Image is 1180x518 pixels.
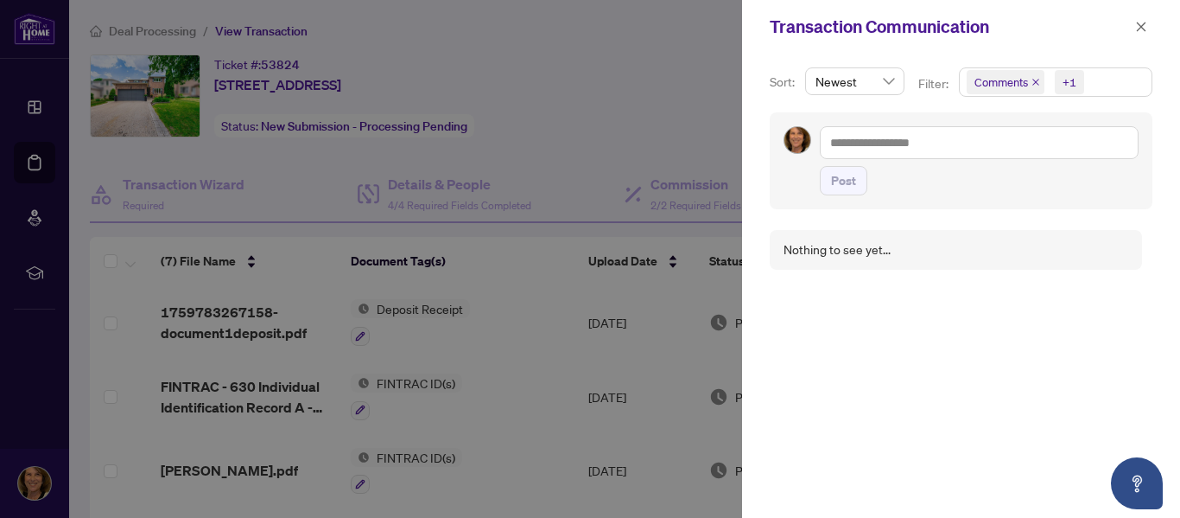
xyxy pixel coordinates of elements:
p: Sort: [770,73,798,92]
img: Profile Icon [784,127,810,153]
span: close [1135,21,1147,33]
div: +1 [1063,74,1076,91]
button: Open asap [1111,457,1163,509]
span: Comments [974,74,1028,91]
p: Filter: [918,74,951,93]
div: Nothing to see yet... [783,240,891,259]
span: Comments [967,70,1044,94]
button: Post [820,166,867,195]
span: close [1031,78,1040,86]
div: Transaction Communication [770,14,1130,40]
span: Newest [815,68,894,94]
